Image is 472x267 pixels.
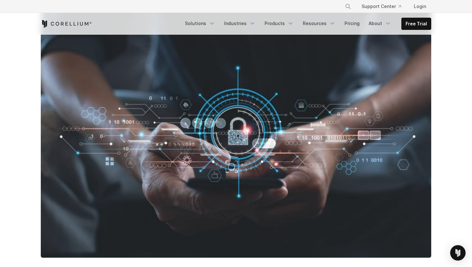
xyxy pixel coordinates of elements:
a: Industries [220,18,259,29]
a: Login [409,1,431,12]
a: Pricing [341,18,363,29]
div: Navigation Menu [337,1,431,12]
a: Corellium Home [41,20,92,28]
div: Open Intercom Messenger [450,245,466,261]
div: Navigation Menu [181,18,431,30]
a: Solutions [181,18,219,29]
button: Search [342,1,354,12]
a: Support Center [356,1,406,12]
a: Products [261,18,298,29]
a: Free Trial [402,18,431,30]
a: Resources [299,18,339,29]
a: About [365,18,395,29]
